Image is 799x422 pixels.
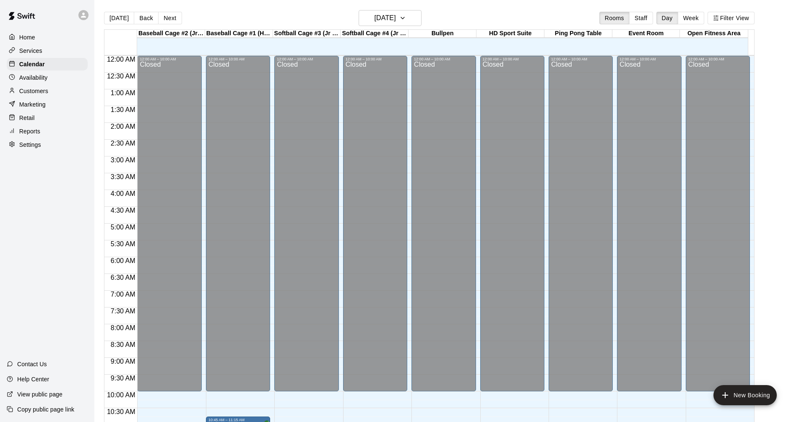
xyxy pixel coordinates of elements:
[551,61,610,394] div: Closed
[346,61,405,394] div: Closed
[277,61,336,394] div: Closed
[109,240,138,247] span: 5:30 AM
[273,30,341,38] div: Softball Cage #3 (Jr Hack Attack)
[19,33,35,42] p: Home
[105,56,138,63] span: 12:00 AM
[688,61,747,394] div: Closed
[7,58,88,70] a: Calendar
[109,190,138,197] span: 4:00 AM
[109,173,138,180] span: 3:30 AM
[109,224,138,231] span: 5:00 AM
[109,307,138,315] span: 7:30 AM
[105,73,138,80] span: 12:30 AM
[476,30,544,38] div: HD Sport Suite
[19,127,40,135] p: Reports
[656,12,678,24] button: Day
[551,57,610,61] div: 12:00 AM – 10:00 AM
[104,12,134,24] button: [DATE]
[105,408,138,415] span: 10:30 AM
[619,57,679,61] div: 12:00 AM – 10:00 AM
[109,123,138,130] span: 2:00 AM
[7,112,88,124] a: Retail
[109,375,138,382] span: 9:30 AM
[109,207,138,214] span: 4:30 AM
[686,56,750,391] div: 12:00 AM – 10:00 AM: Closed
[629,12,653,24] button: Staff
[140,57,199,61] div: 12:00 AM – 10:00 AM
[713,385,777,405] button: add
[17,360,47,368] p: Contact Us
[109,89,138,96] span: 1:00 AM
[17,390,62,399] p: View public page
[137,30,205,38] div: Baseball Cage #2 (Jr Hack Attack)
[544,30,612,38] div: Ping Pong Table
[109,156,138,164] span: 3:00 AM
[549,56,613,391] div: 12:00 AM – 10:00 AM: Closed
[208,61,268,394] div: Closed
[206,56,270,391] div: 12:00 AM – 10:00 AM: Closed
[7,44,88,57] a: Services
[19,141,41,149] p: Settings
[7,31,88,44] a: Home
[208,57,268,61] div: 12:00 AM – 10:00 AM
[599,12,630,24] button: Rooms
[409,30,476,38] div: Bullpen
[19,114,35,122] p: Retail
[483,61,542,394] div: Closed
[7,85,88,97] a: Customers
[19,100,46,109] p: Marketing
[134,12,159,24] button: Back
[17,375,49,383] p: Help Center
[411,56,476,391] div: 12:00 AM – 10:00 AM: Closed
[414,61,473,394] div: Closed
[7,71,88,84] a: Availability
[7,138,88,151] a: Settings
[158,12,182,24] button: Next
[619,61,679,394] div: Closed
[483,57,542,61] div: 12:00 AM – 10:00 AM
[414,57,473,61] div: 12:00 AM – 10:00 AM
[375,12,396,24] h6: [DATE]
[343,56,407,391] div: 12:00 AM – 10:00 AM: Closed
[346,57,405,61] div: 12:00 AM – 10:00 AM
[208,418,268,422] div: 10:45 AM – 11:15 AM
[19,73,48,82] p: Availability
[137,56,201,391] div: 12:00 AM – 10:00 AM: Closed
[109,140,138,147] span: 2:30 AM
[680,30,748,38] div: Open Fitness Area
[109,274,138,281] span: 6:30 AM
[109,257,138,264] span: 6:00 AM
[274,56,338,391] div: 12:00 AM – 10:00 AM: Closed
[109,106,138,113] span: 1:30 AM
[341,30,409,38] div: Softball Cage #4 (Jr Hack Attack)
[688,57,747,61] div: 12:00 AM – 10:00 AM
[612,30,680,38] div: Event Room
[480,56,544,391] div: 12:00 AM – 10:00 AM: Closed
[19,60,45,68] p: Calendar
[109,291,138,298] span: 7:00 AM
[109,324,138,331] span: 8:00 AM
[678,12,704,24] button: Week
[617,56,681,391] div: 12:00 AM – 10:00 AM: Closed
[109,341,138,348] span: 8:30 AM
[19,47,42,55] p: Services
[140,61,199,394] div: Closed
[17,405,74,414] p: Copy public page link
[205,30,273,38] div: Baseball Cage #1 (Hack Attack)
[708,12,755,24] button: Filter View
[7,125,88,138] a: Reports
[19,87,48,95] p: Customers
[109,358,138,365] span: 9:00 AM
[359,10,422,26] button: [DATE]
[7,98,88,111] a: Marketing
[277,57,336,61] div: 12:00 AM – 10:00 AM
[105,391,138,399] span: 10:00 AM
